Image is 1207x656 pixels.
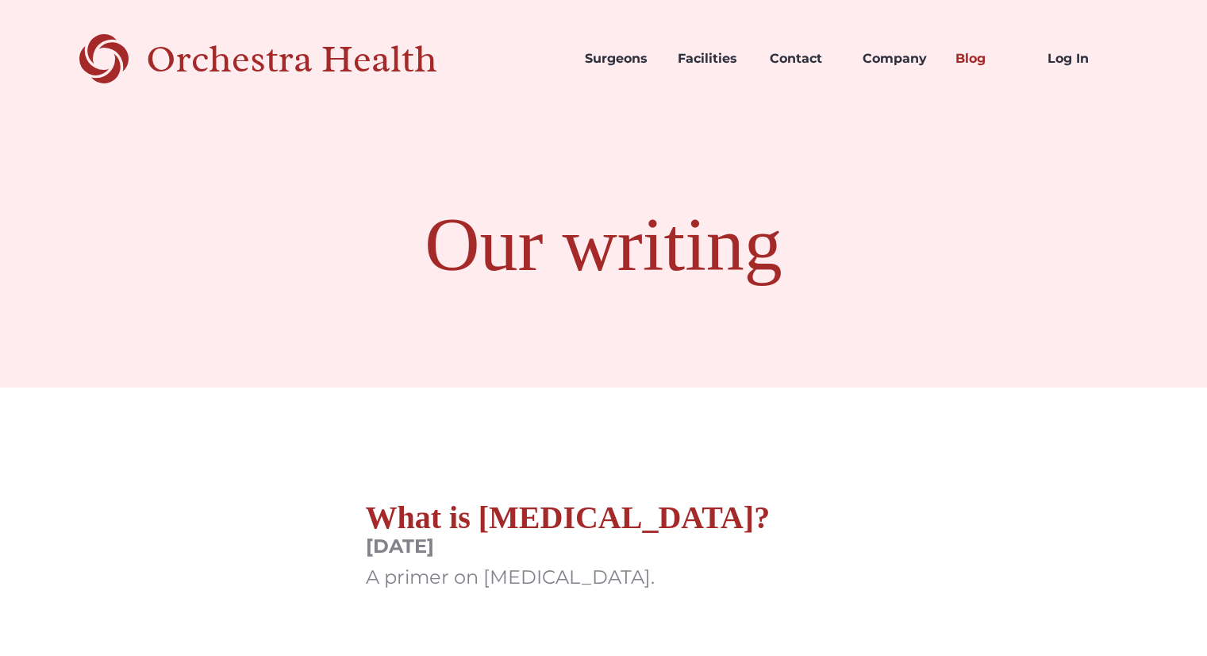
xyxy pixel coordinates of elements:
a: What is [MEDICAL_DATA]?[DATE]A primer on [MEDICAL_DATA]. [366,499,771,605]
a: home [79,32,493,86]
div: A primer on [MEDICAL_DATA]. [366,566,771,589]
div: Orchestra Health [146,43,493,75]
div: [DATE] [366,535,771,558]
a: Facilities [665,32,758,86]
a: Blog [943,32,1036,86]
a: Surgeons [572,32,665,86]
h2: What is [MEDICAL_DATA]? [366,499,771,537]
a: Log In [1035,32,1128,86]
a: Contact [757,32,850,86]
a: Company [850,32,943,86]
